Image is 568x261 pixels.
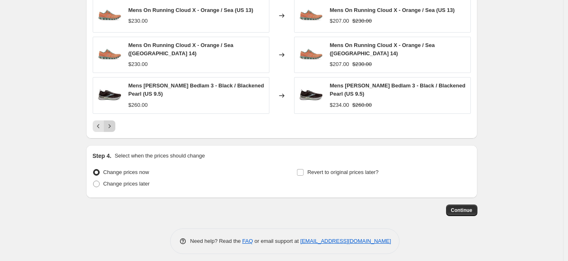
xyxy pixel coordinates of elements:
a: [EMAIL_ADDRESS][DOMAIN_NAME] [300,238,391,244]
div: $207.00 [330,60,349,68]
p: Select when the prices should change [115,152,205,160]
div: $260.00 [129,101,148,109]
span: Need help? Read the [190,238,243,244]
img: 1ffed29487a9e86b154ad1edc4ab8358aabdf03e_80x.jpg [299,3,323,28]
strike: $230.00 [353,60,372,68]
button: Previous [93,120,104,132]
strike: $230.00 [353,17,372,25]
img: 1ffed29487a9e86b154ad1edc4ab8358aabdf03e_80x.jpg [97,42,122,67]
div: $230.00 [129,60,148,68]
img: mens-brooks-bedlam-3-black-1_80x.jpg [299,83,323,108]
img: 1ffed29487a9e86b154ad1edc4ab8358aabdf03e_80x.jpg [97,3,122,28]
span: Change prices later [103,181,150,187]
nav: Pagination [93,120,115,132]
span: Mens On Running Cloud X - Orange / Sea ([GEOGRAPHIC_DATA] 14) [330,42,435,56]
span: Mens On Running Cloud X - Orange / Sea ([GEOGRAPHIC_DATA] 14) [129,42,234,56]
div: $234.00 [330,101,349,109]
span: Continue [451,207,472,214]
button: Continue [446,205,477,216]
img: 1ffed29487a9e86b154ad1edc4ab8358aabdf03e_80x.jpg [299,42,323,67]
a: FAQ [242,238,253,244]
span: or email support at [253,238,300,244]
span: Change prices now [103,169,149,175]
span: Mens On Running Cloud X - Orange / Sea (US 13) [129,7,253,13]
div: $207.00 [330,17,349,25]
h2: Step 4. [93,152,112,160]
div: $230.00 [129,17,148,25]
span: Mens [PERSON_NAME] Bedlam 3 - Black / Blackened Pearl (US 9.5) [129,82,264,97]
strike: $260.00 [353,101,372,109]
span: Mens On Running Cloud X - Orange / Sea (US 13) [330,7,455,13]
img: mens-brooks-bedlam-3-black-1_80x.jpg [97,83,122,108]
button: Next [104,120,115,132]
span: Mens [PERSON_NAME] Bedlam 3 - Black / Blackened Pearl (US 9.5) [330,82,465,97]
span: Revert to original prices later? [307,169,379,175]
